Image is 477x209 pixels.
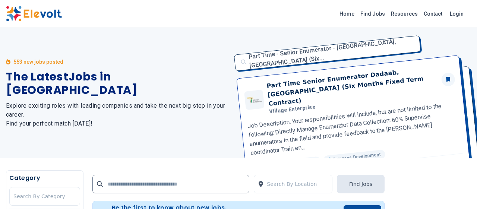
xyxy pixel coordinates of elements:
[6,101,230,128] h2: Explore exciting roles with leading companies and take the next big step in your career. Find you...
[6,6,62,22] img: Elevolt
[337,175,385,193] button: Find Jobs
[6,70,230,97] h1: The Latest Jobs in [GEOGRAPHIC_DATA]
[357,8,388,20] a: Find Jobs
[9,174,80,183] h5: Category
[13,58,63,66] p: 553 new jobs posted
[445,6,468,21] a: Login
[337,8,357,20] a: Home
[421,8,445,20] a: Contact
[388,8,421,20] a: Resources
